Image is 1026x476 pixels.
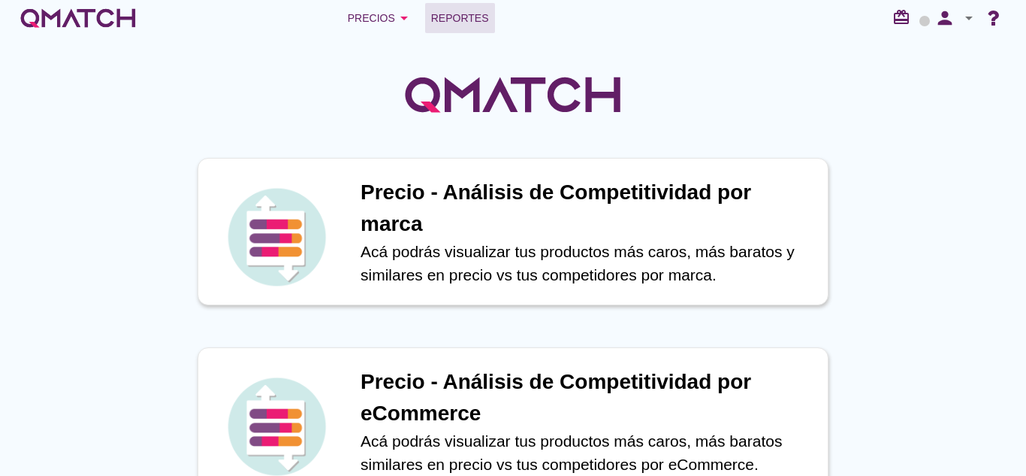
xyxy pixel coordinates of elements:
[348,9,413,27] div: Precios
[960,9,978,27] i: arrow_drop_down
[177,158,849,305] a: iconPrecio - Análisis de Competitividad por marcaAcá podrás visualizar tus productos más caros, m...
[892,8,916,26] i: redeem
[930,8,960,29] i: person
[425,3,495,33] a: Reportes
[361,177,813,240] h1: Precio - Análisis de Competitividad por marca
[224,184,329,290] img: icon
[18,3,138,33] a: white-qmatch-logo
[361,240,813,287] p: Acá podrás visualizar tus productos más caros, más baratos y similares en precio vs tus competido...
[336,3,425,33] button: Precios
[400,57,626,132] img: QMatchLogo
[395,9,413,27] i: arrow_drop_down
[431,9,489,27] span: Reportes
[361,366,813,429] h1: Precio - Análisis de Competitividad por eCommerce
